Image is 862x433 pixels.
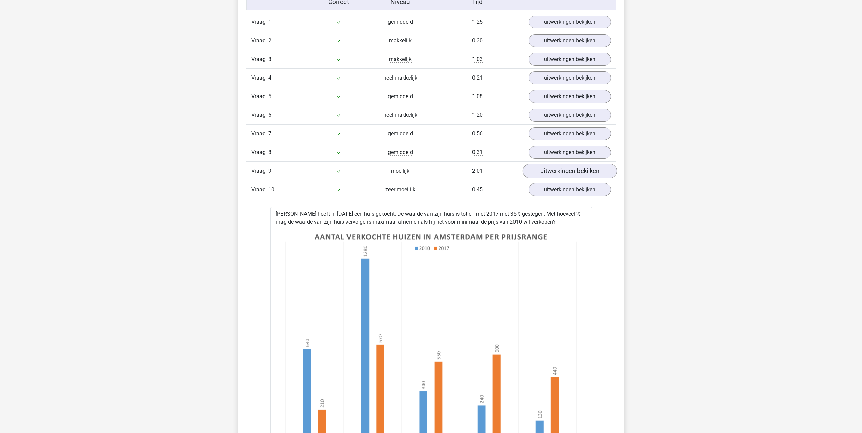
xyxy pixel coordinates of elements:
[389,37,412,44] span: makkelijk
[383,112,417,118] span: heel makkelijk
[472,168,483,174] span: 2:01
[383,74,417,81] span: heel makkelijk
[251,74,268,82] span: Vraag
[268,130,271,137] span: 7
[388,19,413,25] span: gemiddeld
[268,74,271,81] span: 4
[251,130,268,138] span: Vraag
[472,130,483,137] span: 0:56
[472,93,483,100] span: 1:08
[268,168,271,174] span: 9
[529,183,611,196] a: uitwerkingen bekijken
[529,71,611,84] a: uitwerkingen bekijken
[472,19,483,25] span: 1:25
[251,111,268,119] span: Vraag
[388,93,413,100] span: gemiddeld
[385,186,415,193] span: zeer moeilijk
[472,37,483,44] span: 0:30
[268,112,271,118] span: 6
[251,167,268,175] span: Vraag
[529,146,611,159] a: uitwerkingen bekijken
[389,56,412,63] span: makkelijk
[268,19,271,25] span: 1
[529,109,611,122] a: uitwerkingen bekijken
[251,186,268,194] span: Vraag
[251,37,268,45] span: Vraag
[472,112,483,118] span: 1:20
[472,186,483,193] span: 0:45
[251,55,268,63] span: Vraag
[268,93,271,100] span: 5
[268,56,271,62] span: 3
[251,92,268,101] span: Vraag
[529,34,611,47] a: uitwerkingen bekijken
[529,16,611,28] a: uitwerkingen bekijken
[472,74,483,81] span: 0:21
[251,18,268,26] span: Vraag
[529,53,611,66] a: uitwerkingen bekijken
[529,90,611,103] a: uitwerkingen bekijken
[388,130,413,137] span: gemiddeld
[529,127,611,140] a: uitwerkingen bekijken
[391,168,409,174] span: moeilijk
[268,149,271,155] span: 8
[472,56,483,63] span: 1:03
[268,186,274,193] span: 10
[251,148,268,156] span: Vraag
[388,149,413,156] span: gemiddeld
[522,164,617,178] a: uitwerkingen bekijken
[472,149,483,156] span: 0:31
[268,37,271,44] span: 2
